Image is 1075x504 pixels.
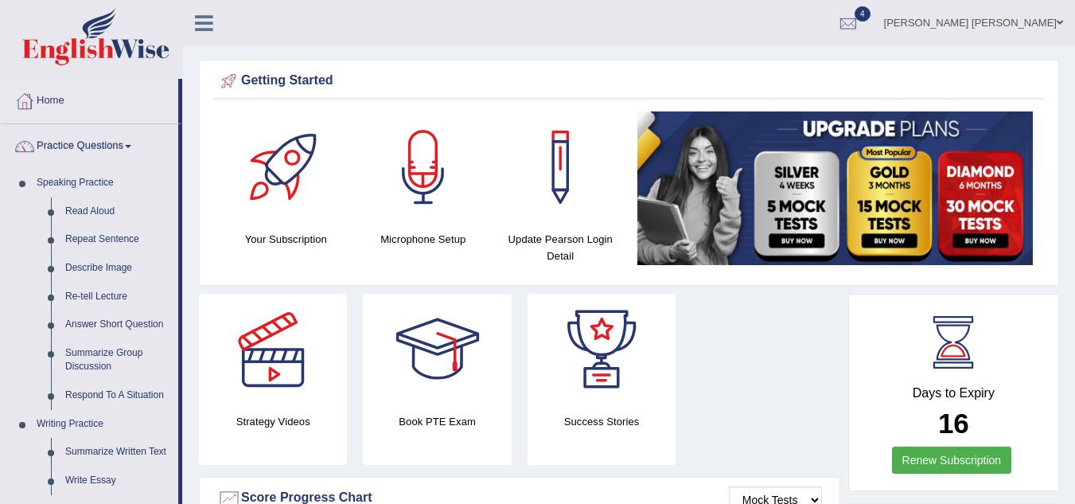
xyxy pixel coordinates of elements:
h4: Strategy Videos [199,413,347,430]
a: Respond To A Situation [58,381,178,410]
a: Summarize Group Discussion [58,339,178,381]
a: Read Aloud [58,197,178,226]
a: Re-tell Lecture [58,283,178,311]
img: small5.jpg [637,111,1034,265]
a: Write Essay [58,467,178,495]
a: Summarize Written Text [58,438,178,467]
b: 16 [938,408,969,439]
h4: Microphone Setup [363,231,485,248]
h4: Your Subscription [225,231,347,248]
h4: Days to Expiry [867,386,1041,400]
a: Home [1,79,178,119]
a: Repeat Sentence [58,225,178,254]
a: Describe Image [58,254,178,283]
span: 4 [855,6,871,21]
h4: Success Stories [528,413,676,430]
h4: Update Pearson Login Detail [500,231,621,264]
a: Writing Practice [29,410,178,439]
div: Getting Started [217,69,1041,93]
h4: Book PTE Exam [363,413,511,430]
a: Renew Subscription [892,447,1012,474]
a: Speaking Practice [29,169,178,197]
a: Answer Short Question [58,311,178,339]
a: Practice Questions [1,124,178,164]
